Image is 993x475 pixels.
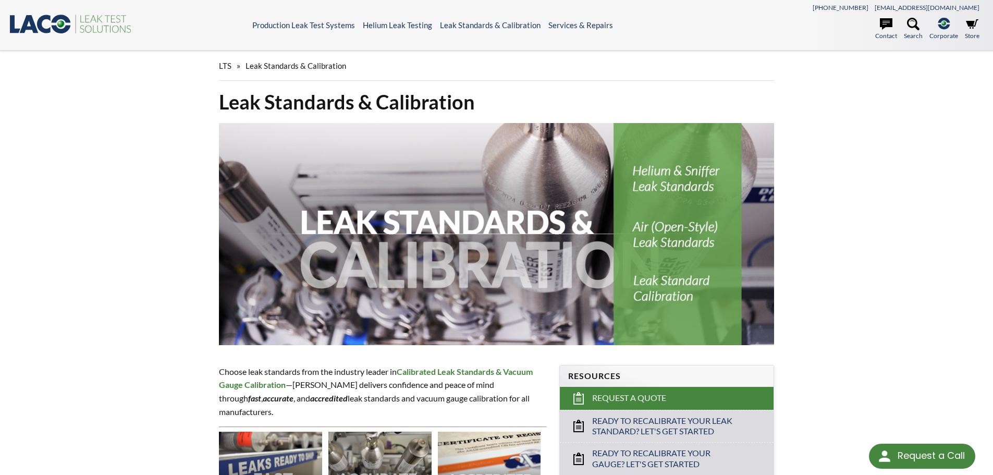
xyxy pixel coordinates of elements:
[965,18,979,41] a: Store
[560,410,774,443] a: Ready to Recalibrate Your Leak Standard? Let's Get Started
[560,442,774,475] a: Ready to Recalibrate Your Gauge? Let's Get Started
[246,61,346,70] span: Leak Standards & Calibration
[219,123,775,345] img: Leak Standards & Calibration header
[592,416,743,437] span: Ready to Recalibrate Your Leak Standard? Let's Get Started
[548,20,613,30] a: Services & Repairs
[869,444,975,469] div: Request a Call
[904,18,923,41] a: Search
[568,371,765,382] h4: Resources
[898,444,965,468] div: Request a Call
[592,448,743,470] span: Ready to Recalibrate Your Gauge? Let's Get Started
[219,51,775,81] div: »
[248,393,261,403] em: fast
[440,20,541,30] a: Leak Standards & Calibration
[310,393,348,403] em: accredited
[219,89,775,115] h1: Leak Standards & Calibration
[929,31,958,41] span: Corporate
[875,4,979,11] a: [EMAIL_ADDRESS][DOMAIN_NAME]
[875,18,897,41] a: Contact
[219,61,231,70] span: LTS
[876,448,893,465] img: round button
[560,387,774,410] a: Request a Quote
[263,393,293,403] strong: accurate
[363,20,432,30] a: Helium Leak Testing
[592,393,666,404] span: Request a Quote
[813,4,868,11] a: [PHONE_NUMBER]
[252,20,355,30] a: Production Leak Test Systems
[219,365,547,418] p: Choose leak standards from the industry leader in —[PERSON_NAME] delivers confidence and peace of...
